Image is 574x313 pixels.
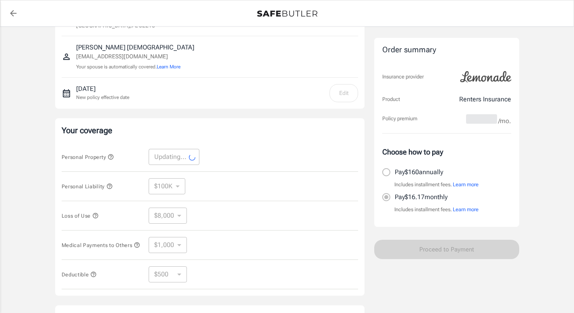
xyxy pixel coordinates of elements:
p: Renters Insurance [459,95,511,104]
span: /mo. [498,115,511,127]
svg: Insured person [62,52,71,62]
button: Loss of Use [62,211,99,220]
img: Back to quotes [257,10,317,17]
button: Personal Liability [62,181,113,191]
p: [EMAIL_ADDRESS][DOMAIN_NAME] [76,52,194,61]
p: Pay $16.17 monthly [395,192,448,202]
p: Your spouse is automatically covered. [76,63,194,71]
p: [PERSON_NAME] [DEMOGRAPHIC_DATA] [76,43,194,52]
p: New policy effective date [76,94,129,101]
p: [DATE] [76,84,129,94]
svg: New policy start date [62,89,71,98]
p: Includes installment fees. [394,206,479,214]
img: Lemonade [456,66,516,88]
p: Pay $160 annually [395,167,443,177]
span: Personal Liability [62,183,113,189]
p: Policy premium [382,115,417,123]
span: Loss of Use [62,213,99,219]
button: Learn more [453,206,479,214]
span: Deductible [62,272,97,278]
button: Deductible [62,270,97,279]
button: Learn More [157,63,180,70]
span: Personal Property [62,154,114,160]
p: Includes installment fees. [394,181,479,189]
span: Medical Payments to Others [62,242,141,248]
button: Learn more [453,181,479,189]
a: back to quotes [5,5,21,21]
p: Your coverage [62,125,358,136]
p: Choose how to pay [382,146,511,157]
p: Product [382,95,400,103]
p: Insurance provider [382,73,424,81]
div: Order summary [382,44,511,56]
button: Personal Property [62,152,114,162]
button: Medical Payments to Others [62,240,141,250]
